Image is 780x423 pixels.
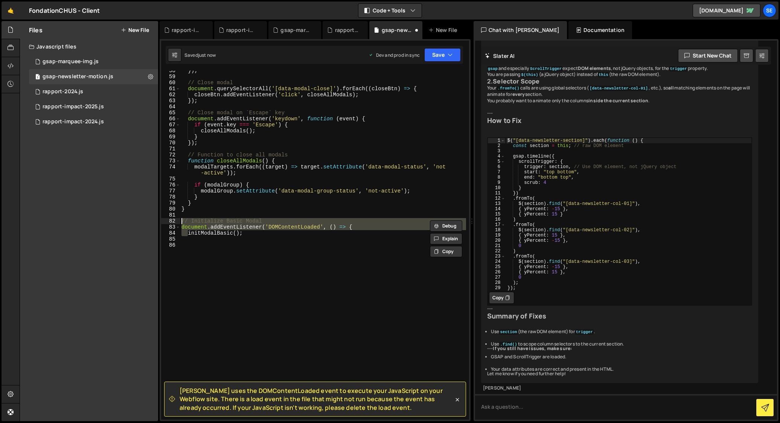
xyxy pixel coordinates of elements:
[669,66,688,71] code: trigger
[575,329,594,335] code: trigger
[161,194,180,200] div: 78
[763,4,776,17] a: Se
[428,26,460,34] div: New File
[481,39,758,383] div: Great question! There are a few issues in your code that are preventing it from working as expect...
[488,275,505,280] div: 27
[161,230,180,236] div: 84
[488,159,505,164] div: 5
[161,104,180,110] div: 64
[488,264,505,270] div: 25
[488,149,505,154] div: 3
[488,175,505,180] div: 8
[198,52,216,58] div: just now
[488,196,505,201] div: 12
[488,143,505,149] div: 2
[161,236,180,242] div: 85
[488,217,505,222] div: 16
[598,72,609,77] code: this
[35,74,40,80] span: 1
[43,103,104,110] div: rapport-impact-2025.js
[491,329,752,335] li: Use (the raw DOM element) for .
[488,212,505,217] div: 15
[29,54,158,69] div: 9197/37632.js
[161,110,180,116] div: 65
[161,68,180,74] div: 58
[488,233,505,238] div: 19
[430,233,462,244] button: Explain
[161,182,180,188] div: 76
[493,77,539,85] strong: Selector Scope
[488,270,505,275] div: 26
[474,21,567,39] div: Chat with [PERSON_NAME]
[488,222,505,227] div: 17
[483,385,756,391] div: [PERSON_NAME]
[180,387,454,412] span: [PERSON_NAME] uses the DOMContentLoaded event to execute your JavaScript on your Webflow site. Th...
[668,85,674,91] strong: all
[588,97,648,104] strong: inside the current section
[29,114,158,129] div: rapport-impact-2024.js
[489,292,514,304] button: Copy
[280,26,312,34] div: gsap-marquee-img.js
[488,238,505,243] div: 20
[161,200,180,206] div: 79
[43,58,99,65] div: gsap-marquee-img.js
[488,206,505,212] div: 14
[161,158,180,164] div: 73
[161,92,180,98] div: 62
[488,170,505,175] div: 7
[499,342,518,347] code: .find()
[488,249,505,254] div: 22
[430,220,462,232] button: Debug
[499,329,518,335] code: section
[20,39,158,54] div: Javascript files
[161,80,180,86] div: 60
[488,180,505,185] div: 9
[161,152,180,158] div: 72
[161,128,180,134] div: 68
[161,212,180,218] div: 81
[485,52,515,59] h2: Slater AI
[568,21,632,39] div: Documentation
[512,91,525,97] strong: every
[424,48,461,62] button: Save
[358,4,422,17] button: Code + Tools
[487,311,547,320] strong: Summary of Fixes
[43,73,113,80] div: gsap-newsletter-motion.js
[491,366,752,373] li: Your data attributes are correct and present in the HTML.
[488,201,505,206] div: 13
[488,243,505,249] div: 21
[161,116,180,122] div: 66
[491,354,752,360] li: GSAP and ScrollTrigger are loaded.
[529,66,562,71] code: ScrollTrigger
[43,118,104,125] div: rapport-impact-2024.js
[488,164,505,170] div: 6
[226,26,258,34] div: rapport-impact-2024.js
[369,52,420,58] div: Dev and prod in sync
[488,138,505,143] div: 1
[487,329,752,373] ul: ---
[161,206,180,212] div: 80
[161,164,180,176] div: 74
[488,280,505,285] div: 28
[29,99,158,114] div: rapport-impact-2025.js
[488,259,505,264] div: 24
[161,176,180,182] div: 75
[29,26,43,34] h2: Files
[29,69,158,84] div: 9197/47368.js
[430,246,462,257] button: Copy
[29,6,100,15] div: FondationCHUS - Client
[487,116,522,125] strong: How to Fix
[161,146,180,152] div: 71
[172,26,203,34] div: rapport-impact-2025.js
[184,52,216,58] div: Saved
[678,49,738,62] button: Start new chat
[487,78,752,85] h3: 2.
[487,66,498,71] code: gsap
[2,2,20,20] a: 🤙
[121,27,149,33] button: New File
[488,227,505,233] div: 18
[161,86,180,92] div: 61
[29,84,158,99] div: rapport-2024.js
[491,341,752,347] li: Use to scope column selectors to the current section.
